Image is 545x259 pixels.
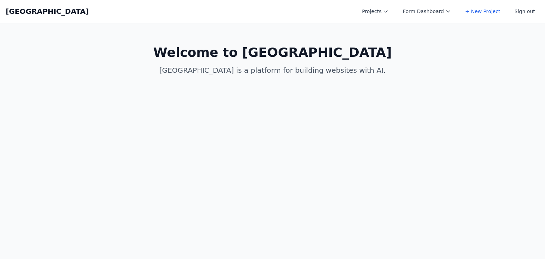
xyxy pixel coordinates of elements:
a: [GEOGRAPHIC_DATA] [6,6,89,16]
button: Projects [358,5,393,18]
button: Sign out [510,5,539,18]
a: + New Project [461,5,505,18]
h1: Welcome to [GEOGRAPHIC_DATA] [136,45,409,60]
button: Form Dashboard [398,5,455,18]
p: [GEOGRAPHIC_DATA] is a platform for building websites with AI. [136,65,409,75]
